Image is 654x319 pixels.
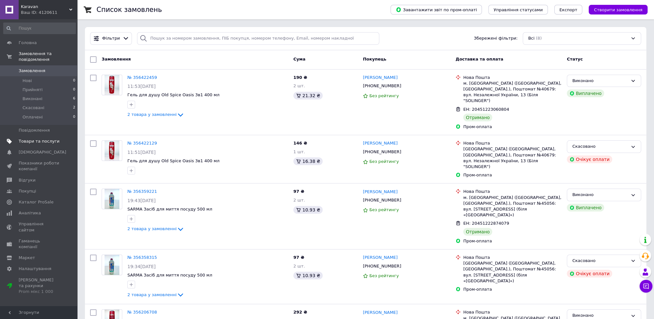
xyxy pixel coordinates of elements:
a: [PERSON_NAME] [363,255,398,261]
div: Скасовано [572,258,628,264]
a: SARMA Засіб для миття посуду 500 мл [127,273,212,277]
div: [GEOGRAPHIC_DATA] ([GEOGRAPHIC_DATA], [GEOGRAPHIC_DATA].), Поштомат №45056: вул. [STREET_ADDRESS]... [463,260,562,284]
div: 10.93 ₴ [293,206,323,214]
span: Замовлення та повідомлення [19,51,77,62]
span: Маркет [19,255,35,261]
span: [DEMOGRAPHIC_DATA] [19,149,66,155]
button: Чат з покупцем [640,280,652,293]
span: Головна [19,40,37,46]
div: Виконано [572,78,628,84]
span: 146 ₴ [293,141,307,145]
div: Ваш ID: 4120611 [21,10,77,15]
span: 0 [73,87,75,93]
input: Пошук за номером замовлення, ПІБ покупця, номером телефону, Email, номером накладної [137,32,379,45]
a: Фото товару [102,189,122,209]
div: Пром-оплата [463,172,562,178]
span: Управління статусами [493,7,543,12]
div: Виконано [572,312,628,319]
span: Скасовані [23,105,44,111]
span: 0 [73,78,75,84]
a: SARMA Засіб для миття посуду 500 мл [127,207,212,211]
a: 2 товара у замовленні [127,226,184,231]
span: 2 шт. [293,264,305,268]
span: Виконані [23,96,42,102]
div: Очікує оплати [567,155,612,163]
span: 2 товара у замовленні [127,112,177,117]
span: Аналітика [19,210,41,216]
span: 6 [73,96,75,102]
span: 1 шт. [293,149,305,154]
span: 19:43[DATE] [127,198,156,203]
div: [PHONE_NUMBER] [362,82,402,90]
a: 2 товара у замовленні [127,112,184,117]
button: Створити замовлення [589,5,648,14]
a: Гель для душу Old Spice Oasis 3в1 400 мл [127,158,219,163]
a: № 356422129 [127,141,157,145]
div: 21.32 ₴ [293,92,323,99]
span: Показники роботи компанії [19,160,60,172]
span: Відгуки [19,177,35,183]
span: Повідомлення [19,127,50,133]
a: Фото товару [102,255,122,275]
div: м. [GEOGRAPHIC_DATA] ([GEOGRAPHIC_DATA], [GEOGRAPHIC_DATA].), Поштомат №40679: вул. Незалежної Ук... [463,80,562,104]
div: м. [GEOGRAPHIC_DATA] ([GEOGRAPHIC_DATA], [GEOGRAPHIC_DATA].), Поштомат №45056: вул. [STREET_ADDRE... [463,195,562,218]
a: № 356358315 [127,255,157,260]
span: 190 ₴ [293,75,307,80]
span: Karavan [21,4,69,10]
span: Покупці [19,188,36,194]
h1: Список замовлень [97,6,162,14]
span: 19:34[DATE] [127,264,156,269]
span: Прийняті [23,87,42,93]
a: [PERSON_NAME] [363,140,398,146]
span: 2 шт. [293,198,305,202]
span: Створити замовлення [594,7,642,12]
img: Фото товару [105,75,120,95]
a: [PERSON_NAME] [363,75,398,81]
span: Управління сайтом [19,221,60,233]
span: Гаманець компанії [19,238,60,250]
span: Нові [23,78,32,84]
span: Збережені фільтри: [474,35,518,42]
button: Управління статусами [488,5,548,14]
span: Без рейтингу [369,159,399,164]
span: Товари та послуги [19,138,60,144]
span: ЕН: 20451222874079 [463,221,509,226]
div: Нова Пошта [463,75,562,80]
span: Завантажити звіт по пром-оплаті [396,7,477,13]
span: Статус [567,57,583,61]
span: Налаштування [19,266,51,272]
span: 11:51[DATE] [127,150,156,155]
a: Створити замовлення [582,7,648,12]
span: Без рейтингу [369,93,399,98]
div: Отримано [463,228,492,236]
a: Фото товару [102,140,122,161]
button: Завантажити звіт по пром-оплаті [391,5,482,14]
div: Нова Пошта [463,140,562,146]
span: (8) [536,36,541,41]
div: Скасовано [572,143,628,150]
div: Пром-оплата [463,286,562,292]
span: Фільтри [102,35,120,42]
span: Гель для душу Old Spice Oasis 3в1 400 мл [127,92,219,97]
img: Фото товару [105,255,120,275]
div: [PHONE_NUMBER] [362,148,402,156]
div: Prom мікс 1 000 [19,289,60,295]
div: 16.38 ₴ [293,157,323,165]
a: № 356422459 [127,75,157,80]
div: Пром-оплата [463,124,562,130]
span: 97 ₴ [293,189,304,194]
a: № 356206708 [127,310,157,314]
a: 2 товара у замовленні [127,292,184,297]
span: Замовлення [102,57,131,61]
div: Виплачено [567,89,604,97]
span: 0 [73,114,75,120]
span: ЕН: 20451223060804 [463,107,509,112]
span: Cума [293,57,305,61]
span: [PERSON_NAME] та рахунки [19,277,60,295]
div: Нова Пошта [463,255,562,260]
span: 2 шт. [293,83,305,88]
span: Замовлення [19,68,45,74]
